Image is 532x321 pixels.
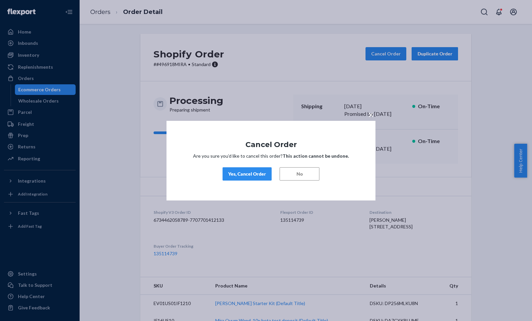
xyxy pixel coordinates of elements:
[368,109,373,120] span: ×
[186,140,356,148] h1: Cancel Order
[280,167,319,181] button: No
[186,153,356,159] p: Are you sure you’d like to cancel this order?
[228,171,266,177] div: Yes, Cancel Order
[223,167,272,181] button: Yes, Cancel Order
[283,153,349,159] strong: This action cannot be undone.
